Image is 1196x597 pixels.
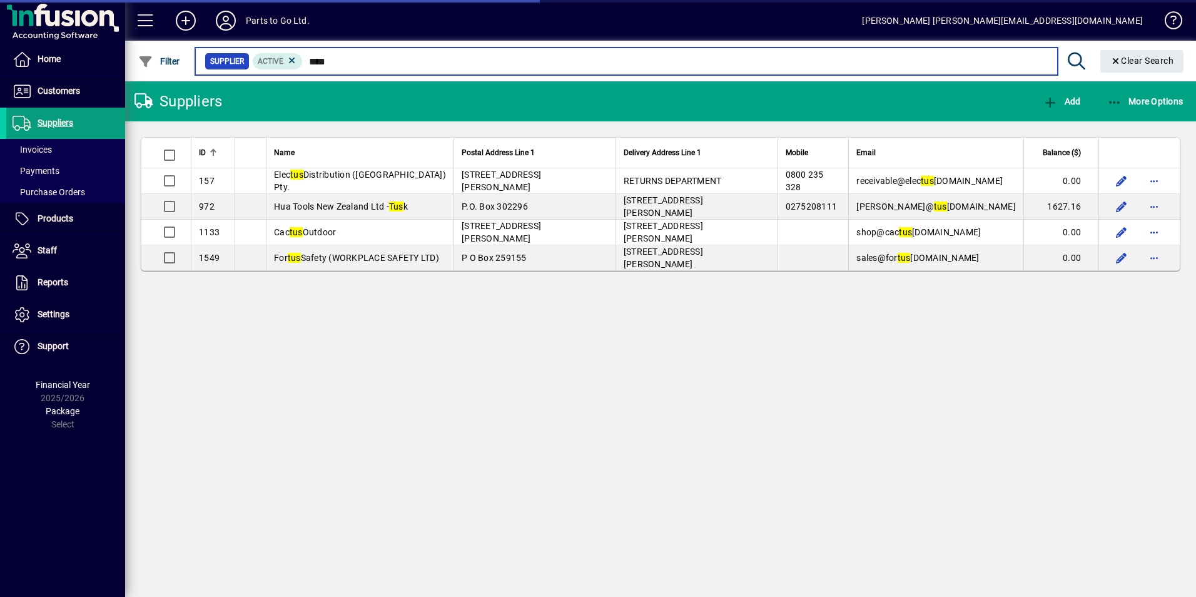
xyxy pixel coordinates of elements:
[1144,196,1164,217] button: More options
[862,11,1143,31] div: [PERSON_NAME] [PERSON_NAME][EMAIL_ADDRESS][DOMAIN_NAME]
[46,406,79,416] span: Package
[1023,194,1098,220] td: 1627.16
[624,176,722,186] span: RETURNS DEPARTMENT
[856,146,876,160] span: Email
[246,11,310,31] div: Parts to Go Ltd.
[38,277,68,287] span: Reports
[921,176,934,186] em: tus
[38,54,61,64] span: Home
[13,166,59,176] span: Payments
[1100,50,1184,73] button: Clear
[1155,3,1180,43] a: Knowledge Base
[389,202,403,212] em: Tus
[166,9,206,32] button: Add
[462,170,541,192] span: [STREET_ADDRESS][PERSON_NAME]
[1043,96,1080,106] span: Add
[199,146,206,160] span: ID
[786,170,824,192] span: 0800 235 328
[1144,222,1164,242] button: More options
[6,267,125,298] a: Reports
[6,235,125,267] a: Staff
[462,202,528,212] span: P.O. Box 302296
[856,253,979,263] span: sales@for [DOMAIN_NAME]
[462,221,541,243] span: [STREET_ADDRESS][PERSON_NAME]
[462,146,535,160] span: Postal Address Line 1
[290,170,303,180] em: tus
[1112,248,1132,268] button: Edit
[1112,222,1132,242] button: Edit
[624,221,703,243] span: [STREET_ADDRESS][PERSON_NAME]
[462,253,527,263] span: P O Box 259155
[38,86,80,96] span: Customers
[1112,196,1132,217] button: Edit
[134,91,222,111] div: Suppliers
[13,187,85,197] span: Purchase Orders
[6,299,125,330] a: Settings
[1023,168,1098,194] td: 0.00
[1144,171,1164,191] button: More options
[253,53,303,69] mat-chip: Activation Status: Active
[898,253,911,263] em: tus
[290,227,303,237] em: tus
[6,76,125,107] a: Customers
[210,55,244,68] span: Supplier
[1104,90,1187,113] button: More Options
[138,56,180,66] span: Filter
[6,160,125,181] a: Payments
[199,253,220,263] span: 1549
[1031,146,1092,160] div: Balance ($)
[274,170,446,192] span: Elec Distribution ([GEOGRAPHIC_DATA]) Pty.
[1040,90,1083,113] button: Add
[856,227,981,237] span: shop@cac [DOMAIN_NAME]
[135,50,183,73] button: Filter
[38,245,57,255] span: Staff
[6,44,125,75] a: Home
[1023,220,1098,245] td: 0.00
[38,341,69,351] span: Support
[274,146,446,160] div: Name
[6,139,125,160] a: Invoices
[13,145,52,155] span: Invoices
[206,9,246,32] button: Profile
[6,181,125,203] a: Purchase Orders
[258,57,283,66] span: Active
[274,227,336,237] span: Cac Outdoor
[1144,248,1164,268] button: More options
[274,253,439,263] span: For Safety (WORKPLACE SAFETY LTD)
[624,195,703,218] span: [STREET_ADDRESS][PERSON_NAME]
[274,202,408,212] span: Hua Tools New Zealand Ltd - k
[274,146,295,160] span: Name
[199,227,220,237] span: 1133
[934,202,947,212] em: tus
[199,202,215,212] span: 972
[624,247,703,269] span: [STREET_ADDRESS][PERSON_NAME]
[856,146,1016,160] div: Email
[199,176,215,186] span: 157
[38,118,73,128] span: Suppliers
[786,202,838,212] span: 0275208111
[899,227,912,237] em: tus
[786,146,841,160] div: Mobile
[1023,245,1098,270] td: 0.00
[1107,96,1183,106] span: More Options
[38,213,73,223] span: Products
[856,176,1003,186] span: receivable@elec [DOMAIN_NAME]
[1110,56,1174,66] span: Clear Search
[856,202,1016,212] span: [PERSON_NAME]@ [DOMAIN_NAME]
[1043,146,1081,160] span: Balance ($)
[6,331,125,362] a: Support
[36,380,90,390] span: Financial Year
[38,309,69,319] span: Settings
[199,146,227,160] div: ID
[6,203,125,235] a: Products
[1112,171,1132,191] button: Edit
[624,146,701,160] span: Delivery Address Line 1
[288,253,301,263] em: tus
[786,146,808,160] span: Mobile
